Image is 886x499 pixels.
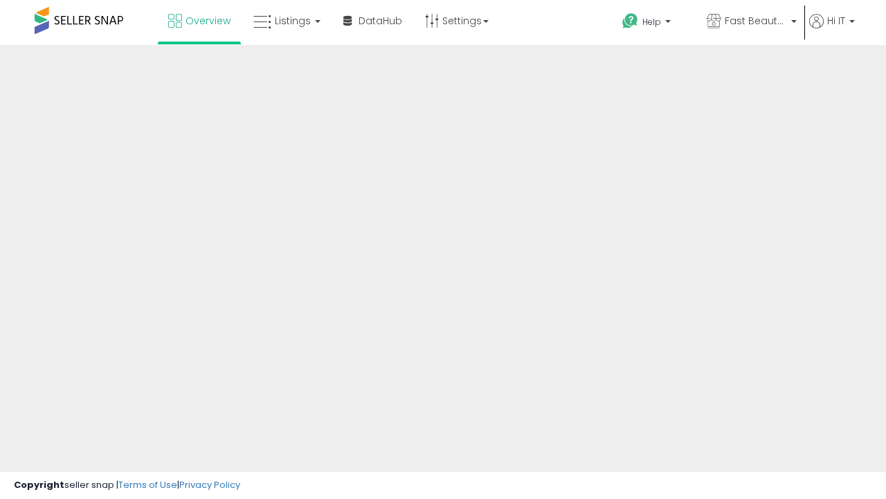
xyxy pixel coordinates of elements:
[275,14,311,28] span: Listings
[14,478,64,491] strong: Copyright
[725,14,787,28] span: Fast Beauty ([GEOGRAPHIC_DATA])
[186,14,230,28] span: Overview
[642,16,661,28] span: Help
[359,14,402,28] span: DataHub
[622,12,639,30] i: Get Help
[179,478,240,491] a: Privacy Policy
[611,2,694,45] a: Help
[809,14,855,45] a: Hi IT
[827,14,845,28] span: Hi IT
[14,479,240,492] div: seller snap | |
[118,478,177,491] a: Terms of Use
